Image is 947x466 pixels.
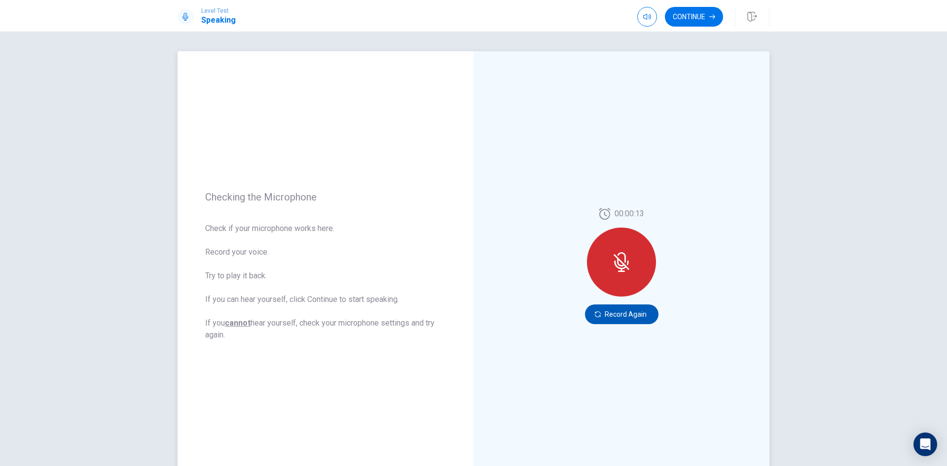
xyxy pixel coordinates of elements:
span: Check if your microphone works here. Record your voice. Try to play it back. If you can hear your... [205,223,446,341]
button: Continue [665,7,723,27]
h1: Speaking [201,14,236,26]
span: Checking the Microphone [205,191,446,203]
button: Record Again [585,304,658,324]
u: cannot [225,318,251,328]
span: 00:00:13 [615,208,644,220]
span: Level Test [201,7,236,14]
div: Open Intercom Messenger [913,433,937,456]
